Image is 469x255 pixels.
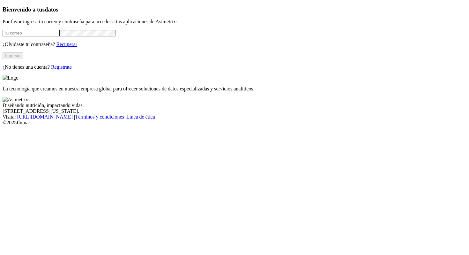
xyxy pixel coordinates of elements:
button: Ingresar [3,52,23,59]
a: Términos y condiciones [75,114,124,120]
span: datos [45,6,58,13]
img: Logo [3,75,19,81]
a: Recuperar [56,42,77,47]
p: La tecnología que creamos en nuestra empresa global para ofrecer soluciones de datos especializad... [3,86,466,92]
div: [STREET_ADDRESS][US_STATE]. [3,108,466,114]
img: Asimetrix [3,97,28,103]
div: Visita : | | [3,114,466,120]
p: ¿Olvidaste tu contraseña? [3,42,466,47]
p: Por favor ingresa tu correo y contraseña para acceder a tus aplicaciones de Asimetrix: [3,19,466,25]
a: Regístrate [51,64,72,70]
div: Diseñando nutrición, impactando vidas. [3,103,466,108]
input: Tu correo [3,30,59,36]
a: [URL][DOMAIN_NAME] [17,114,73,120]
div: © 2025 Iluma [3,120,466,126]
p: ¿No tienes una cuenta? [3,64,466,70]
h3: Bienvenido a tus [3,6,466,13]
a: Línea de ética [126,114,155,120]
